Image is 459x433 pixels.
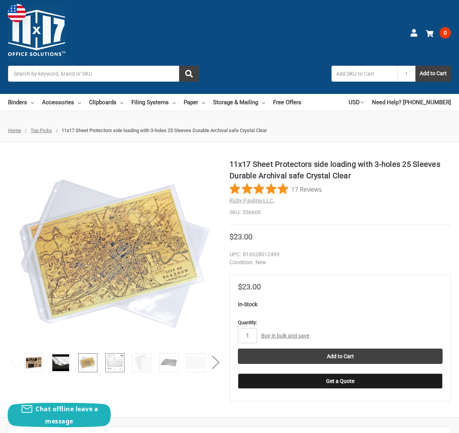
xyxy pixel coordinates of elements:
[229,250,241,259] dt: UPC:
[229,183,322,195] button: Rated 4.8 out of 5 stars from 17 reviews. Jump to reviews.
[238,319,443,326] label: Quantity:
[238,349,443,364] input: Add to Cart
[8,4,26,22] img: duty and tax information for United States
[229,232,252,241] span: $23.00
[229,250,451,259] dd: 816628012499
[238,373,443,389] button: Get a Quote
[79,354,96,371] img: 11x17 Sheet Protector Poly with holes on 11" side 556600
[238,282,261,291] span: $23.00
[372,94,451,111] a: Need Help? [PHONE_NUMBER]
[89,94,123,111] a: Clipboards
[107,354,123,371] img: 11x17 Sheet Protectors side loading with 3-holes 25 Sleeves Durable Archival safe Crystal Clear
[291,183,322,195] span: 17 Reviews
[19,158,210,349] img: 11x17 Sheet Protectors side loading with 3-holes 25 Sleeves Durable Archival safe Crystal Clear
[426,23,451,43] a: 0
[208,351,223,374] button: Next
[8,66,199,82] input: Search by keyword, brand or SKU
[160,354,177,371] img: 11x17 Sheet Protectors side loading with 3-holes 25 Sleeves Durable Archival safe Crystal Clear
[61,128,267,133] span: 11x17 Sheet Protectors side loading with 3-holes 25 Sleeves Durable Archival safe Crystal Clear
[133,354,150,371] img: 11x17 Sheet Protectors side loading with 3-holes 25 Sleeves Durable Archival safe Crystal Clear
[273,94,301,111] a: Free Offers
[36,405,98,425] span: Chat offline leave a message
[440,27,451,39] span: 0
[187,354,204,371] img: 11x17 Sheet Protectors side loading with 3-holes 25 Sleeves Durable Archival safe Crystal Clear
[8,128,21,133] a: Home
[261,333,309,339] a: Buy in bulk and save
[8,94,34,111] a: Binders
[131,94,176,111] a: Filing Systems
[8,4,65,61] img: 11x17.com
[52,354,69,371] img: 11x17 Sheet Protectors side loading with 3-holes 25 Sleeves Durable Archival safe Crystal Clear
[31,128,52,133] a: Top Picks
[229,208,241,216] dt: SKU:
[229,158,451,181] h1: 11x17 Sheet Protectors side loading with 3-holes 25 Sleeves Durable Archival safe Crystal Clear
[238,301,443,309] p: In-Stock
[6,351,21,374] button: Previous
[415,66,451,82] button: Add to Cart
[349,94,364,111] a: USD
[8,403,111,427] button: Chat offline leave a message
[42,94,81,111] a: Accessories
[229,197,275,204] a: Ruby Paulina LLC.
[331,66,397,82] input: Add SKU to Cart
[213,94,265,111] a: Storage & Mailing
[229,259,254,267] dt: Condition:
[184,94,205,111] a: Paper
[229,208,451,216] dd: 556600
[25,354,42,371] img: 11x17 Sheet Protectors side loading with 3-holes 25 Sleeves Durable Archival safe Crystal Clear
[229,259,451,267] dd: New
